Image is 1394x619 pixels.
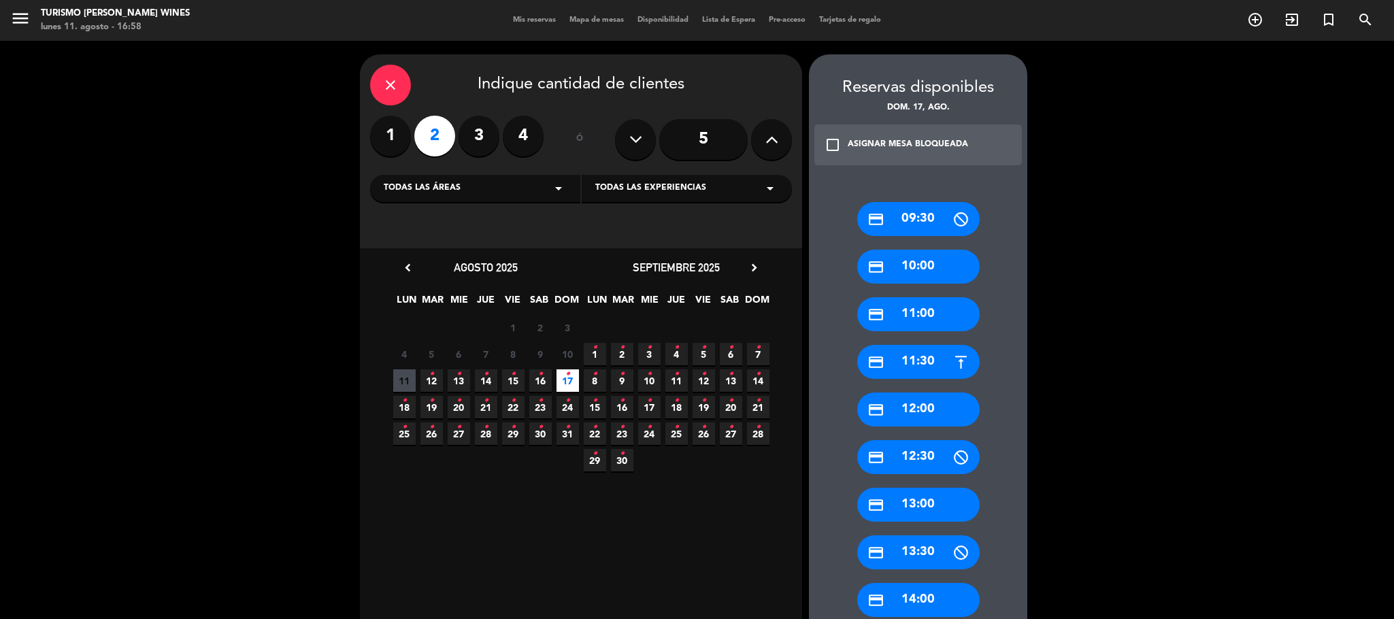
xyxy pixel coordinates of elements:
span: 27 [448,422,470,445]
i: • [729,416,733,438]
i: • [538,363,543,385]
span: 15 [584,396,606,418]
i: chevron_left [401,261,415,275]
span: 24 [557,396,579,418]
i: • [620,390,625,412]
i: close [382,77,399,93]
i: • [674,390,679,412]
span: 23 [529,396,552,418]
i: • [674,416,679,438]
span: MAR [612,292,635,314]
i: • [620,337,625,358]
span: 4 [665,343,688,365]
i: credit_card [867,258,884,275]
div: 10:00 [857,250,980,284]
span: 5 [693,343,715,365]
span: Mapa de mesas [563,16,631,24]
label: 4 [503,116,544,156]
span: 21 [747,396,769,418]
i: • [593,443,597,465]
span: 25 [393,422,416,445]
i: • [620,443,625,465]
i: • [674,337,679,358]
i: • [756,363,761,385]
span: 13 [448,369,470,392]
span: Disponibilidad [631,16,695,24]
span: MAR [422,292,444,314]
i: • [457,390,461,412]
span: 11 [393,369,416,392]
span: 21 [475,396,497,418]
i: menu [10,8,31,29]
span: 7 [475,343,497,365]
i: credit_card [867,497,884,514]
span: 12 [693,369,715,392]
span: agosto 2025 [454,261,518,274]
span: DOM [554,292,577,314]
i: • [647,363,652,385]
i: • [674,363,679,385]
i: • [593,337,597,358]
div: 11:30 [857,345,980,379]
span: MIE [448,292,471,314]
span: Todas las experiencias [595,182,706,195]
span: Tarjetas de regalo [812,16,888,24]
span: DOM [745,292,767,314]
span: 16 [611,396,633,418]
span: 6 [720,343,742,365]
span: Mis reservas [506,16,563,24]
div: ó [557,116,601,163]
div: lunes 11. agosto - 16:58 [41,20,190,34]
div: 12:00 [857,392,980,426]
span: 12 [420,369,443,392]
span: 1 [502,316,525,339]
span: MIE [639,292,661,314]
i: • [565,363,570,385]
i: arrow_drop_down [550,180,567,197]
span: 16 [529,369,552,392]
i: • [402,390,407,412]
i: • [457,416,461,438]
span: 2 [611,343,633,365]
span: SAB [718,292,741,314]
span: 2 [529,316,552,339]
span: Pre-acceso [762,16,812,24]
i: • [457,363,461,385]
span: 17 [638,396,661,418]
i: • [647,390,652,412]
i: • [429,416,434,438]
button: menu [10,8,31,33]
i: • [729,390,733,412]
i: credit_card [867,211,884,228]
span: 23 [611,422,633,445]
span: 6 [448,343,470,365]
span: 9 [529,343,552,365]
i: • [511,390,516,412]
span: JUE [665,292,688,314]
span: 30 [529,422,552,445]
label: 3 [459,116,499,156]
i: • [402,416,407,438]
span: 11 [665,369,688,392]
i: credit_card [867,544,884,561]
span: 22 [584,422,606,445]
div: 09:30 [857,202,980,236]
span: 30 [611,449,633,471]
span: 3 [638,343,661,365]
span: 27 [720,422,742,445]
span: SAB [528,292,550,314]
i: arrow_drop_down [762,180,778,197]
i: • [756,390,761,412]
i: • [538,390,543,412]
span: LUN [586,292,608,314]
i: • [729,337,733,358]
span: 29 [584,449,606,471]
label: 1 [370,116,411,156]
span: 4 [393,343,416,365]
span: 31 [557,422,579,445]
i: credit_card [867,306,884,323]
div: 12:30 [857,440,980,474]
i: • [429,363,434,385]
i: • [484,363,488,385]
i: • [620,363,625,385]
